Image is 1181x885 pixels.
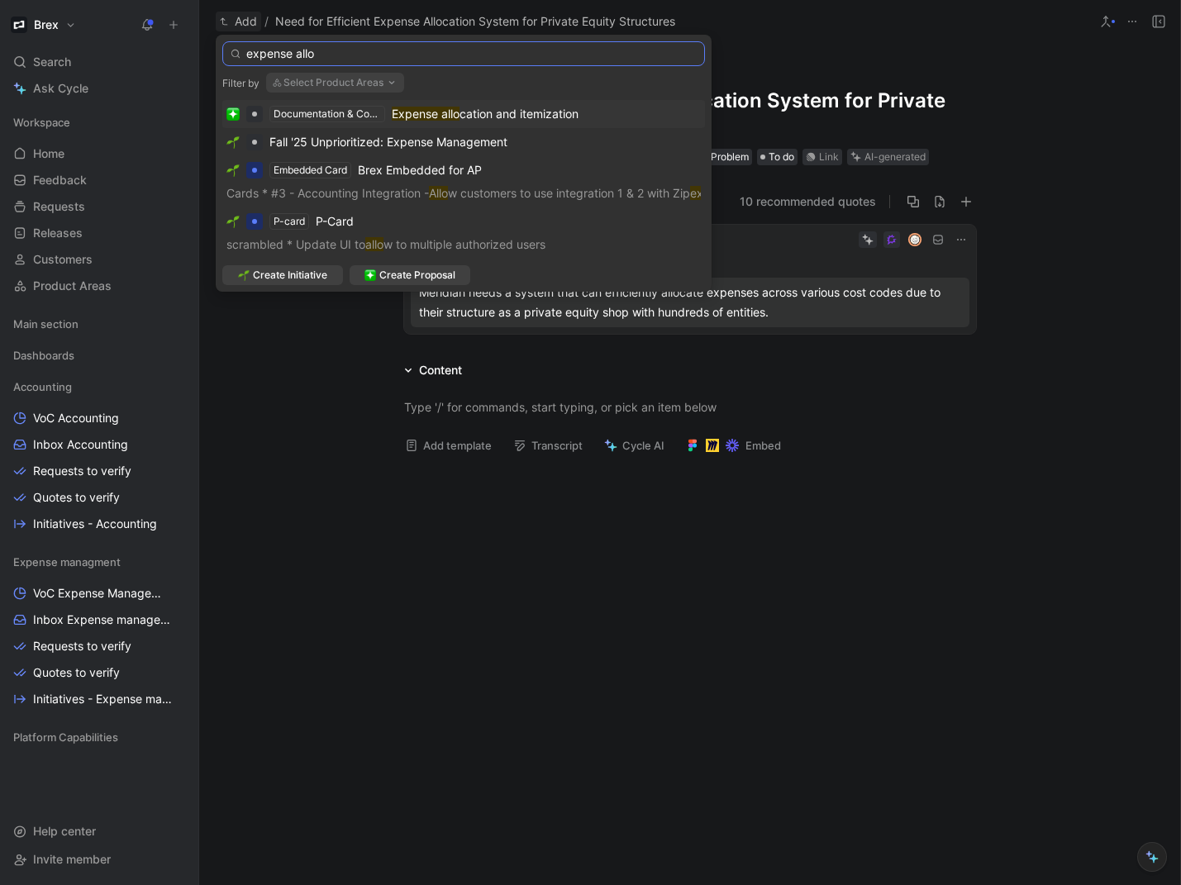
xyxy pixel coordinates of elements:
span: Create Proposal [379,267,455,283]
mark: Allo [429,186,448,200]
div: Embedded Card [274,162,347,178]
p: scrambled * Update UI to w to multiple authorized users [226,235,701,255]
mark: expense [690,186,736,200]
img: 🌱 [226,164,240,177]
img: 🌱 [226,215,240,228]
div: Filter by [222,77,260,90]
span: cation and itemization [460,107,579,121]
img: 🌱 [226,136,240,149]
div: Documentation & Compliance [274,106,381,122]
span: Brex Embedded for AP [358,163,482,177]
mark: Expense allo [392,107,460,121]
p: Cards * #3 - Accounting Integration - w customers to use integration 1 & 2 with Zip management & ... [226,183,701,203]
span: Fall '25 Unprioritized: Expense Management [269,135,507,149]
img: ❇️ [226,107,240,121]
img: ❇️ [364,269,376,281]
div: P-card [274,213,305,230]
span: P-Card [316,214,354,228]
span: Create Initiative [253,267,327,283]
button: Select Product Areas [266,73,404,93]
input: Search... [222,41,705,66]
mark: allo [365,237,383,251]
img: 🌱 [238,269,250,281]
